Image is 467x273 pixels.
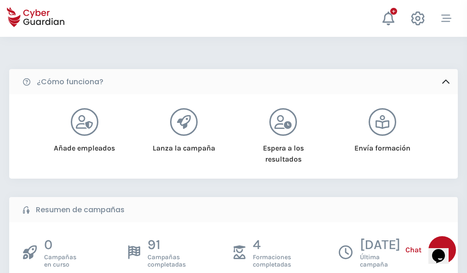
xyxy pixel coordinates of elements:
[148,236,186,254] p: 91
[44,236,76,254] p: 0
[37,76,103,87] b: ¿Cómo funciona?
[36,204,125,215] b: Resumen de campañas
[146,136,222,154] div: Lanza la campaña
[44,254,76,268] span: Campañas en curso
[360,254,400,268] span: Última campaña
[245,136,321,165] div: Espera a los resultados
[428,236,458,264] iframe: chat widget
[360,236,400,254] p: [DATE]
[345,136,421,154] div: Envía formación
[253,236,291,254] p: 4
[405,244,421,256] span: Chat
[253,254,291,268] span: Formaciones completadas
[390,8,397,15] div: +
[148,254,186,268] span: Campañas completadas
[46,136,122,154] div: Añade empleados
